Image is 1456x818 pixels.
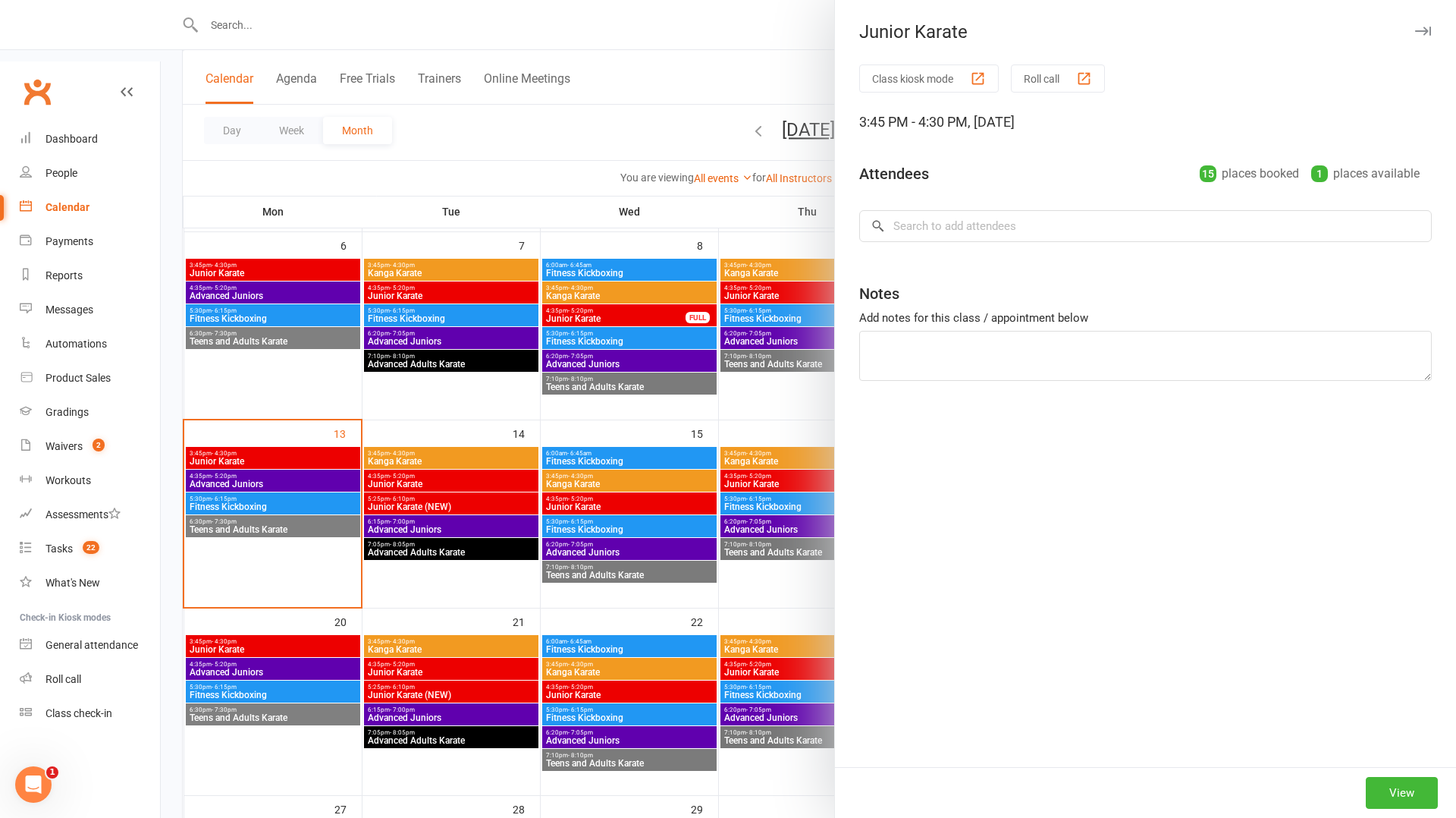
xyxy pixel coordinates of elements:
a: Automations [20,327,160,361]
a: Waivers 2 [20,429,160,464]
div: 15 [1200,165,1216,182]
span: 22 [83,541,99,554]
div: Junior Karate [835,21,1456,42]
button: View [1366,777,1438,809]
a: Payments [20,225,160,259]
a: Class kiosk mode [20,697,160,731]
div: Payments [45,235,93,247]
div: Waivers [45,440,83,452]
div: Gradings [45,406,89,418]
a: Calendar [20,190,160,225]
div: 3:45 PM - 4:30 PM, [DATE] [859,112,1432,133]
button: Roll call [1011,64,1105,93]
div: Roll call [45,673,81,685]
div: Notes [859,283,899,304]
div: General attendance [45,639,138,651]
div: Messages [45,304,93,316]
div: Class check-in [45,707,112,719]
button: Class kiosk mode [859,64,999,93]
a: Messages [20,293,160,327]
a: Product Sales [20,361,160,395]
div: People [45,167,77,179]
div: Attendees [859,163,929,184]
div: Dashboard [45,133,98,145]
a: Tasks 22 [20,532,160,566]
div: Workouts [45,474,91,486]
div: Tasks [45,543,73,555]
div: Add notes for this class / appointment below [859,309,1432,327]
a: What's New [20,566,160,600]
div: Product Sales [45,372,111,384]
div: places available [1311,163,1420,184]
div: 1 [1311,165,1328,182]
div: What's New [45,577,100,589]
div: Assessments [45,508,121,521]
input: Search to add attendees [859,210,1432,242]
span: 1 [46,766,58,779]
div: Automations [45,338,107,350]
a: Reports [20,259,160,293]
div: places booked [1200,163,1299,184]
a: Gradings [20,395,160,429]
a: Clubworx [18,73,56,111]
a: Assessments [20,498,160,532]
iframe: Intercom live chat [15,766,52,803]
a: General attendance kiosk mode [20,628,160,662]
div: Reports [45,269,83,282]
a: Roll call [20,662,160,697]
a: People [20,156,160,190]
a: Dashboard [20,122,160,156]
div: Calendar [45,201,89,213]
a: Workouts [20,464,160,498]
span: 2 [93,439,105,451]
